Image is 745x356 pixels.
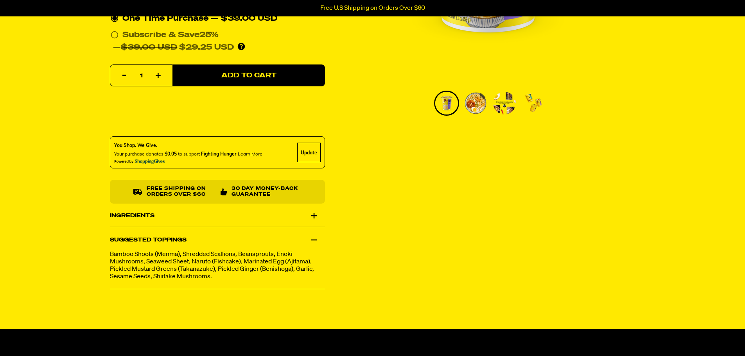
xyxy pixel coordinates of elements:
div: Subscribe & Save [122,29,219,41]
span: 25% [199,31,219,39]
div: You Shop. We Give. [114,142,262,149]
span: to support [178,151,200,157]
div: Ingredients [110,205,325,227]
div: PDP main carousel thumbnails [357,91,619,116]
input: quantity [115,65,168,87]
p: Free shipping on orders over $60 [146,186,214,198]
span: $0.05 [165,151,177,157]
div: Suggested Toppings [110,229,325,251]
div: One Time Purchase [111,13,324,25]
img: Roasted "Pork" Tonkotsu Cup Ramen [493,92,516,114]
img: Roasted "Pork" Tonkotsu Cup Ramen [464,92,487,114]
li: Go to slide 4 [521,91,546,116]
img: Roasted "Pork" Tonkotsu Cup Ramen [522,92,545,114]
p: Bamboo Shoots (Menma), Shredded Scallions, Beansprouts, Enoki Mushrooms, Seaweed Sheet, Naruto (F... [110,251,325,281]
li: Go to slide 3 [492,91,517,116]
span: Your purchase donates [114,151,163,157]
span: Add to Cart [221,72,276,79]
div: — $29.25 USD [113,41,234,54]
del: $39.00 USD [121,44,177,52]
div: Update Cause Button [297,143,321,163]
img: Powered By ShoppingGives [114,159,165,165]
li: Go to slide 2 [463,91,488,116]
li: Go to slide 1 [434,91,459,116]
span: Learn more about donating [238,151,262,157]
iframe: Marketing Popup [4,320,83,352]
span: Fighting Hunger [201,151,237,157]
p: 30 Day Money-Back Guarantee [232,186,302,198]
button: Add to Cart [172,65,325,87]
p: Free U.S Shipping on Orders Over $60 [320,5,425,12]
img: Roasted "Pork" Tonkotsu Cup Ramen [435,92,458,114]
div: — $39.00 USD [211,13,277,25]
